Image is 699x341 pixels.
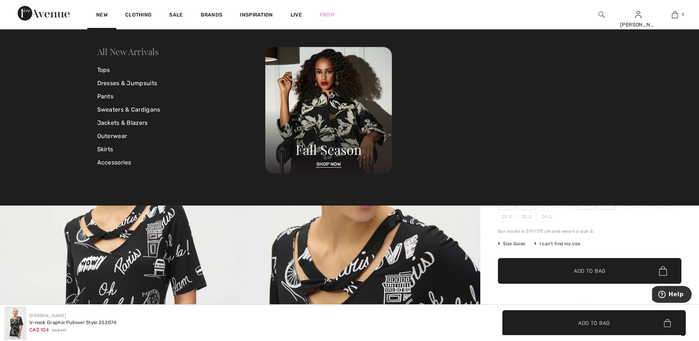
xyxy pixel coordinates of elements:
a: 1 [657,10,693,19]
button: Add to Bag [502,310,686,336]
img: ring-m.svg [548,215,552,218]
a: All New Arrivals [97,46,159,57]
iframe: Opens a widget where you can find more information [652,286,692,304]
a: Sale [169,12,183,19]
span: CA$ 104 [29,327,49,333]
a: Clothing [125,12,152,19]
span: Inspiration [240,12,273,19]
span: Add to Bag [574,267,605,275]
a: Skirts [97,143,266,156]
img: search the website [598,10,605,19]
span: 22 [518,211,536,222]
img: My Bag [672,10,678,19]
div: Our model is 5'9"/175 cm and wears a size 6. [498,228,681,235]
img: Bag.svg [664,319,671,327]
img: ring-m.svg [528,215,532,218]
a: Outerwear [97,130,266,143]
img: 1ère Avenue [18,6,70,21]
div: V-neck Graphic Pullover Style 252074 [29,319,117,326]
a: Tops [97,64,266,77]
a: Live [291,11,302,19]
img: V-Neck Graphic Pullover Style 252074 [4,306,26,340]
img: ring-m.svg [509,215,513,218]
a: New [96,12,108,19]
button: Add to Bag [498,258,681,284]
div: or 4 payments ofCA$ 26.00withSezzle Click to learn more about Sezzle [498,304,681,313]
div: or 4 payments of with [498,304,681,311]
div: I can't find my size [534,240,580,247]
a: Accessories [97,156,266,169]
span: 24 [538,211,556,222]
div: [PERSON_NAME] [620,21,656,29]
a: Sign In [635,11,641,18]
a: [PERSON_NAME] [29,313,66,318]
a: Dresses & Jumpsuits [97,77,266,90]
a: Brands [201,12,223,19]
span: 1 [682,11,684,18]
img: Bag.svg [659,266,667,276]
a: Pants [97,90,266,103]
img: My Info [635,10,641,19]
span: Add to Bag [578,319,610,327]
a: Prom [320,11,334,19]
a: Jackets & Blazers [97,116,266,130]
span: 20 [498,211,516,222]
a: Sweaters & Cardigans [97,103,266,116]
span: CA$ 149 [52,328,66,333]
span: Size Guide [498,240,525,247]
img: 250825120107_a8d8ca038cac6.jpg [265,47,392,174]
